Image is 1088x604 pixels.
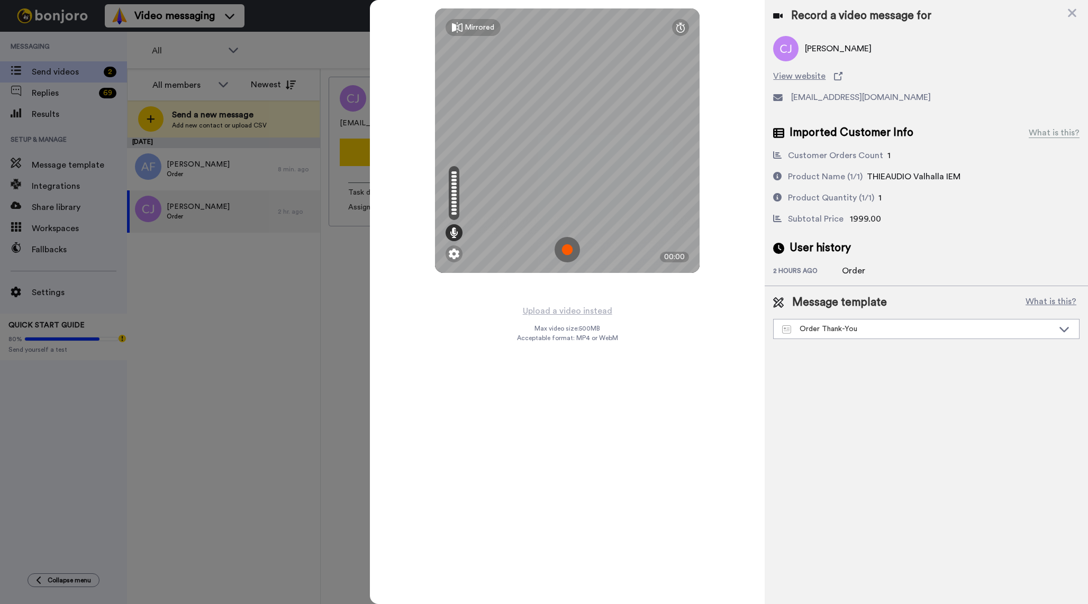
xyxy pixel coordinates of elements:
[782,324,1054,334] div: Order Thank-You
[773,267,842,277] div: 2 hours ago
[791,91,931,104] span: [EMAIL_ADDRESS][DOMAIN_NAME]
[660,252,689,262] div: 00:00
[788,149,883,162] div: Customer Orders Count
[773,70,826,83] span: View website
[842,264,895,277] div: Order
[782,325,791,334] img: Message-temps.svg
[1029,126,1080,139] div: What is this?
[788,170,863,183] div: Product Name (1/1)
[788,213,844,225] div: Subtotal Price
[555,237,580,262] img: ic_record_start.svg
[887,151,891,160] span: 1
[790,240,851,256] span: User history
[1022,295,1080,310] button: What is this?
[773,70,1080,83] a: View website
[788,191,874,204] div: Product Quantity (1/1)
[534,324,600,333] span: Max video size: 500 MB
[520,304,615,318] button: Upload a video instead
[449,249,459,259] img: ic_gear.svg
[792,295,887,310] span: Message template
[878,194,882,202] span: 1
[517,334,618,342] span: Acceptable format: MP4 or WebM
[850,215,881,223] span: 1999.00
[867,172,960,181] span: THIEAUDIO Valhalla IEM
[790,125,913,141] span: Imported Customer Info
